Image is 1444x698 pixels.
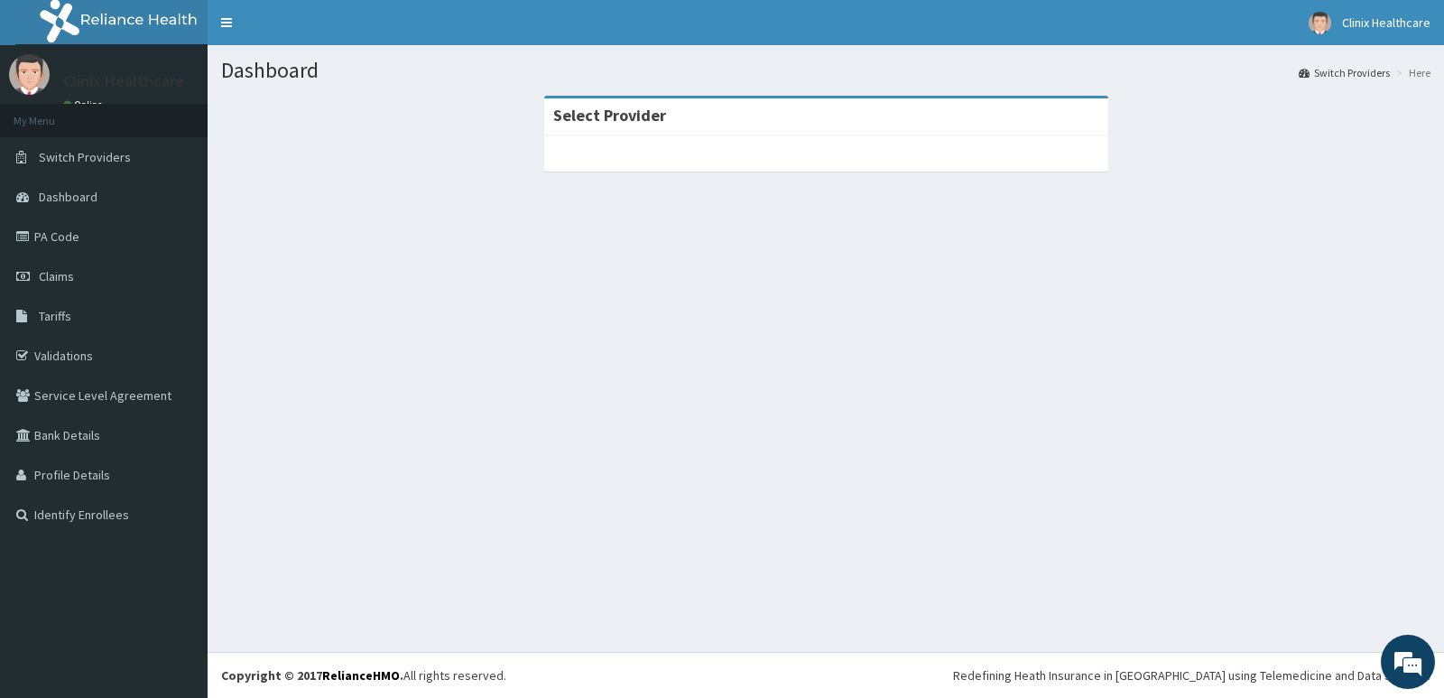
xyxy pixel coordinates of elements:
[1342,14,1430,31] span: Clinix Healthcare
[39,308,71,324] span: Tariffs
[553,105,666,126] strong: Select Provider
[1299,65,1390,80] a: Switch Providers
[221,59,1430,82] h1: Dashboard
[63,98,106,111] a: Online
[39,189,97,205] span: Dashboard
[1392,65,1430,80] li: Here
[208,652,1444,698] footer: All rights reserved.
[221,667,403,684] strong: Copyright © 2017 .
[39,268,74,284] span: Claims
[322,667,400,684] a: RelianceHMO
[1309,12,1331,34] img: User Image
[63,73,184,89] p: Clinix Healthcare
[953,666,1430,684] div: Redefining Heath Insurance in [GEOGRAPHIC_DATA] using Telemedicine and Data Science!
[39,149,131,165] span: Switch Providers
[9,54,50,95] img: User Image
